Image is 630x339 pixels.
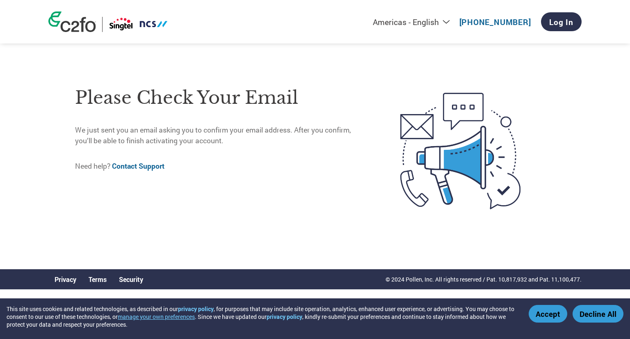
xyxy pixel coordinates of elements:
a: Log In [541,12,582,31]
button: manage your own preferences [118,313,195,321]
a: [PHONE_NUMBER] [459,17,531,27]
a: privacy policy [267,313,302,321]
a: Security [119,275,143,284]
p: © 2024 Pollen, Inc. All rights reserved / Pat. 10,817,932 and Pat. 11,100,477. [386,275,582,284]
a: Terms [89,275,107,284]
h1: Please check your email [75,85,366,111]
div: This site uses cookies and related technologies, as described in our , for purposes that may incl... [7,305,517,328]
a: Privacy [55,275,76,284]
img: Singtel [109,17,168,32]
p: Need help? [75,161,366,172]
img: c2fo logo [48,11,96,32]
button: Decline All [573,305,623,323]
a: privacy policy [178,305,214,313]
a: Contact Support [112,161,164,171]
img: open-email [366,78,555,224]
button: Accept [529,305,567,323]
p: We just sent you an email asking you to confirm your email address. After you confirm, you’ll be ... [75,125,366,147]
